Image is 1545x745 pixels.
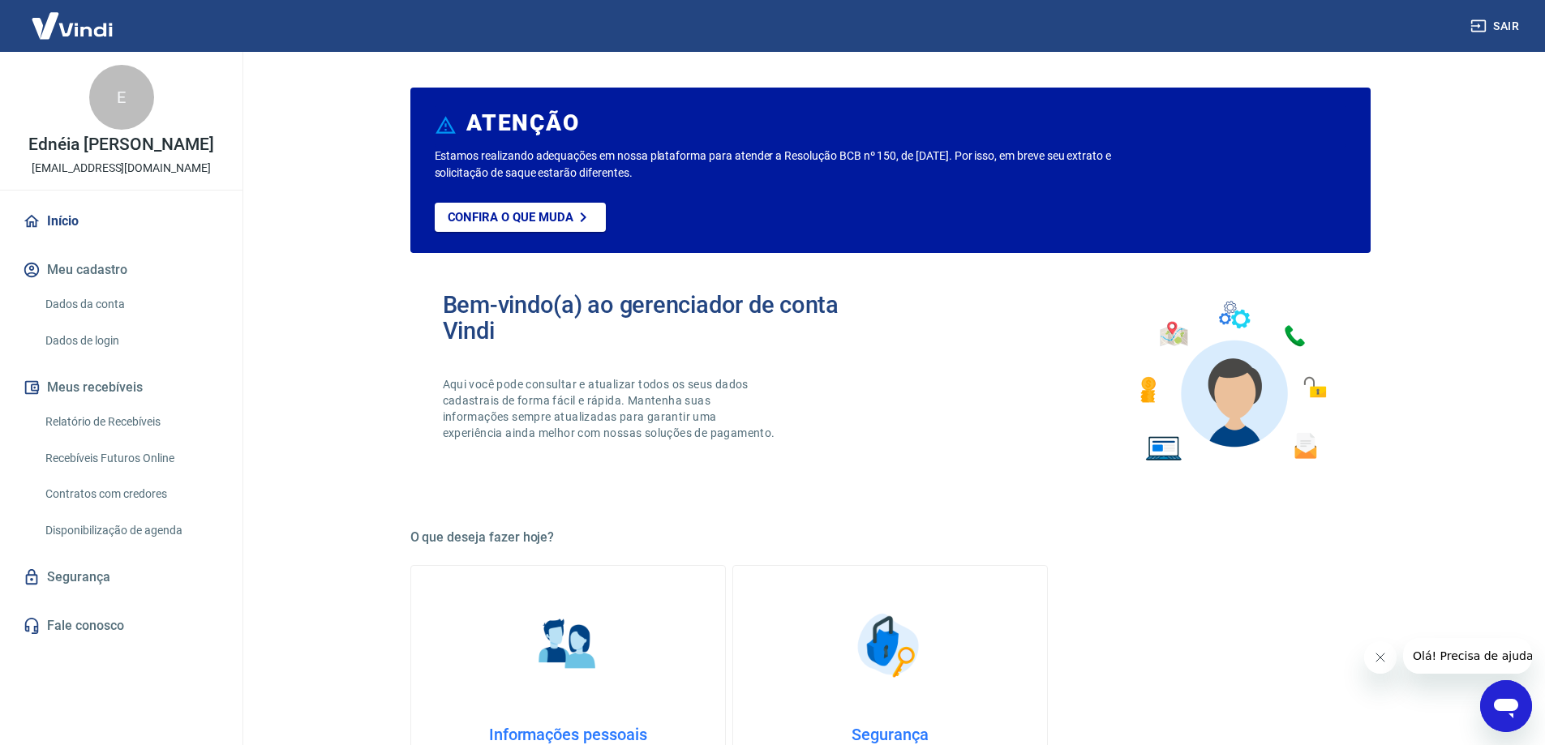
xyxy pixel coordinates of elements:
[19,608,223,644] a: Fale conosco
[19,370,223,405] button: Meus recebíveis
[466,115,579,131] h6: ATENÇÃO
[19,1,125,50] img: Vindi
[89,65,154,130] div: E
[1126,292,1338,471] img: Imagem de um avatar masculino com diversos icones exemplificando as funcionalidades do gerenciado...
[435,148,1164,182] p: Estamos realizando adequações em nossa plataforma para atender a Resolução BCB nº 150, de [DATE]....
[39,288,223,321] a: Dados da conta
[437,725,699,744] h4: Informações pessoais
[28,136,213,153] p: Ednéia [PERSON_NAME]
[32,160,211,177] p: [EMAIL_ADDRESS][DOMAIN_NAME]
[443,376,779,441] p: Aqui você pode consultar e atualizar todos os seus dados cadastrais de forma fácil e rápida. Mant...
[1467,11,1526,41] button: Sair
[1480,680,1532,732] iframe: Botão para abrir a janela de mensagens
[39,442,223,475] a: Recebíveis Futuros Online
[849,605,930,686] img: Segurança
[39,514,223,547] a: Disponibilização de agenda
[39,477,223,511] a: Contratos com credores
[443,292,891,344] h2: Bem-vindo(a) ao gerenciador de conta Vindi
[435,203,606,232] a: Confira o que muda
[19,203,223,239] a: Início
[1403,638,1532,674] iframe: Mensagem da empresa
[448,210,573,225] p: Confira o que muda
[527,605,608,686] img: Informações pessoais
[39,324,223,358] a: Dados de login
[410,529,1371,546] h5: O que deseja fazer hoje?
[1364,641,1397,674] iframe: Fechar mensagem
[39,405,223,439] a: Relatório de Recebíveis
[10,11,136,24] span: Olá! Precisa de ajuda?
[759,725,1021,744] h4: Segurança
[19,252,223,288] button: Meu cadastro
[19,559,223,595] a: Segurança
